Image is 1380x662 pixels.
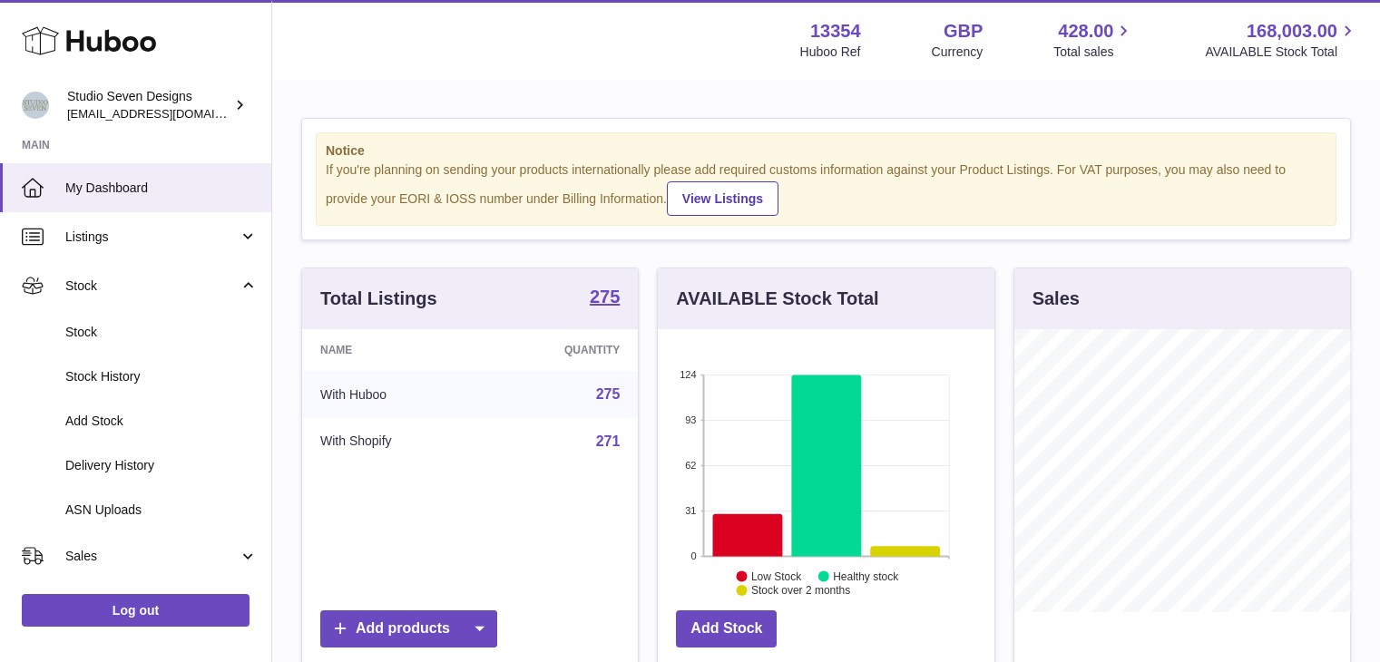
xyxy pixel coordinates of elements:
span: Stock [65,277,239,295]
text: Low Stock [751,570,802,582]
strong: 275 [590,287,620,306]
h3: AVAILABLE Stock Total [676,287,878,311]
span: Stock History [65,368,258,385]
text: 124 [680,369,696,380]
div: If you're planning on sending your products internationally please add required customs informati... [326,161,1326,216]
th: Name [302,329,484,371]
th: Quantity [484,329,639,371]
text: Healthy stock [833,570,899,582]
span: [EMAIL_ADDRESS][DOMAIN_NAME] [67,106,267,121]
span: ASN Uploads [65,501,258,519]
span: Listings [65,229,239,246]
img: contact.studiosevendesigns@gmail.com [22,92,49,119]
a: 275 [596,386,621,402]
text: 0 [691,550,697,561]
a: 271 [596,433,621,449]
span: 168,003.00 [1247,19,1337,44]
strong: Notice [326,142,1326,160]
text: 93 [686,414,697,425]
h3: Sales [1033,287,1080,311]
text: 62 [686,460,697,471]
div: Huboo Ref [800,44,861,61]
text: 31 [686,505,697,516]
a: Add products [320,610,497,647]
a: 168,003.00 AVAILABLE Stock Total [1205,19,1358,61]
span: Delivery History [65,457,258,474]
strong: 13354 [810,19,861,44]
div: Currency [932,44,984,61]
span: Sales [65,548,239,565]
a: 275 [590,287,620,309]
span: AVAILABLE Stock Total [1205,44,1358,61]
strong: GBP [944,19,983,44]
span: 428.00 [1058,19,1113,44]
span: Stock [65,324,258,341]
a: View Listings [667,181,778,216]
text: Stock over 2 months [751,584,850,597]
a: Log out [22,594,250,627]
td: With Shopify [302,418,484,465]
span: My Dashboard [65,180,258,197]
h3: Total Listings [320,287,437,311]
span: Total sales [1053,44,1134,61]
td: With Huboo [302,371,484,418]
a: Add Stock [676,610,777,647]
a: 428.00 Total sales [1053,19,1134,61]
div: Studio Seven Designs [67,88,230,122]
span: Add Stock [65,413,258,430]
